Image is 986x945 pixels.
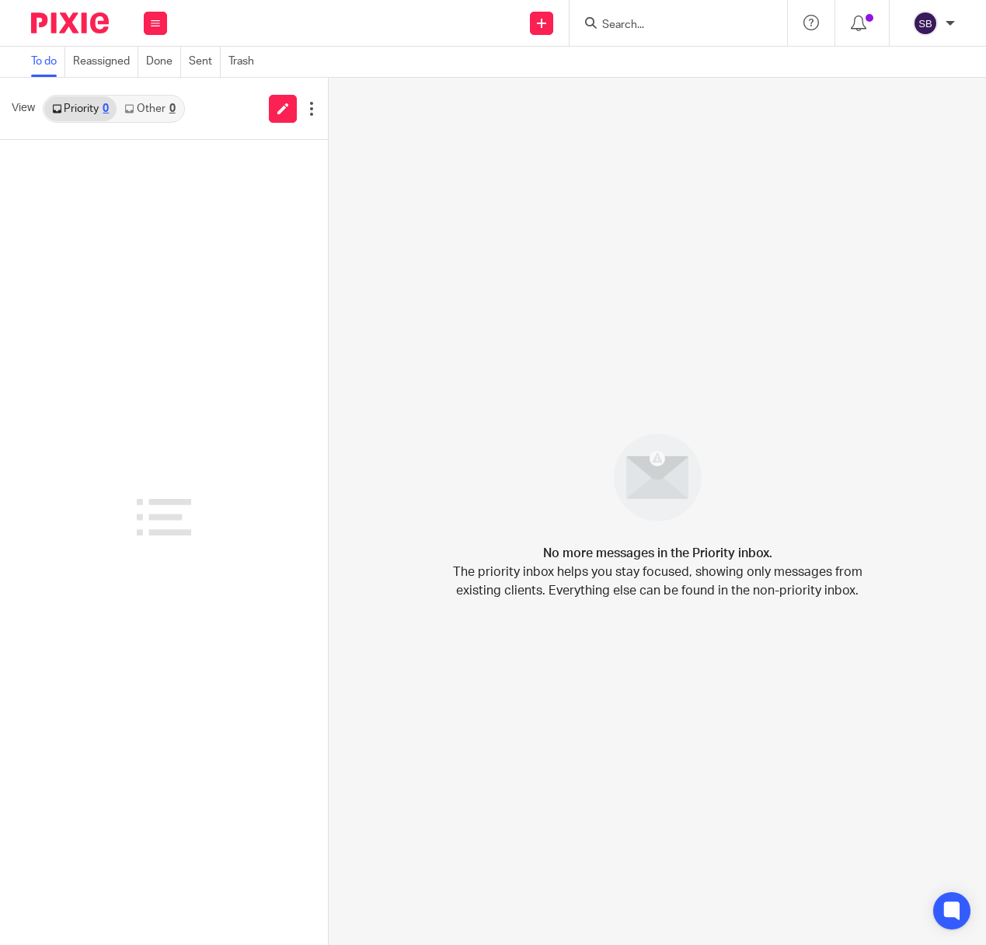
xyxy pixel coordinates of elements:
div: 0 [103,103,109,114]
a: Trash [228,47,262,77]
a: Other0 [117,96,183,121]
p: The priority inbox helps you stay focused, showing only messages from existing clients. Everythin... [451,563,863,600]
img: Pixie [31,12,109,33]
input: Search [601,19,740,33]
div: 0 [169,103,176,114]
h4: No more messages in the Priority inbox. [543,544,772,563]
span: View [12,100,35,117]
img: image [604,424,712,532]
a: Sent [189,47,221,77]
a: Reassigned [73,47,138,77]
a: Priority0 [44,96,117,121]
a: To do [31,47,65,77]
a: Done [146,47,181,77]
img: svg%3E [913,11,938,36]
